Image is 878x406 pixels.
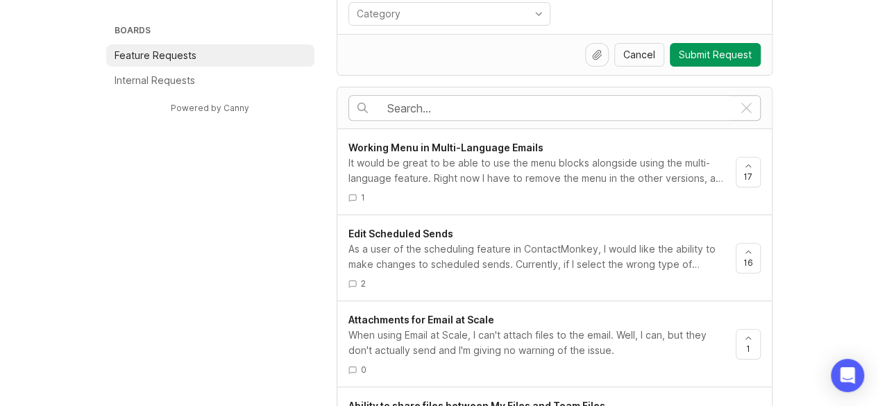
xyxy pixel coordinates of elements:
p: Internal Requests [115,74,195,87]
div: When using Email at Scale, I can't attach files to the email. Well, I can, but they don't actuall... [348,328,725,358]
p: Feature Requests [115,49,196,62]
h3: Boards [112,22,314,42]
span: Edit Scheduled Sends [348,228,453,239]
button: 1 [736,329,761,360]
button: Submit Request [670,43,761,67]
div: As a user of the scheduling feature in ContactMonkey, I would like the ability to make changes to... [348,242,725,272]
button: Cancel [614,43,664,67]
a: Attachments for Email at ScaleWhen using Email at Scale, I can't attach files to the email. Well,... [348,312,736,375]
a: Edit Scheduled SendsAs a user of the scheduling feature in ContactMonkey, I would like the abilit... [348,226,736,289]
a: Feature Requests [106,44,314,67]
div: Open Intercom Messenger [831,359,864,392]
a: Working Menu in Multi-Language EmailsIt would be great to be able to use the menu blocks alongsid... [348,140,736,203]
span: Working Menu in Multi-Language Emails [348,142,543,153]
span: Submit Request [679,48,752,62]
input: Category [357,6,526,22]
span: Cancel [623,48,655,62]
button: 17 [736,157,761,187]
a: Powered by Canny [169,100,251,116]
span: 17 [743,171,752,183]
button: 16 [736,243,761,273]
span: Attachments for Email at Scale [348,314,494,325]
div: toggle menu [348,2,550,26]
svg: toggle icon [527,8,550,19]
a: Internal Requests [106,69,314,92]
span: 2 [361,278,366,289]
div: It would be great to be able to use the menu blocks alongside using the multi-language feature. R... [348,155,725,186]
span: 1 [746,343,750,355]
span: 0 [361,364,366,375]
span: 1 [361,192,365,203]
input: Search… [387,101,733,116]
span: 16 [743,257,753,269]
